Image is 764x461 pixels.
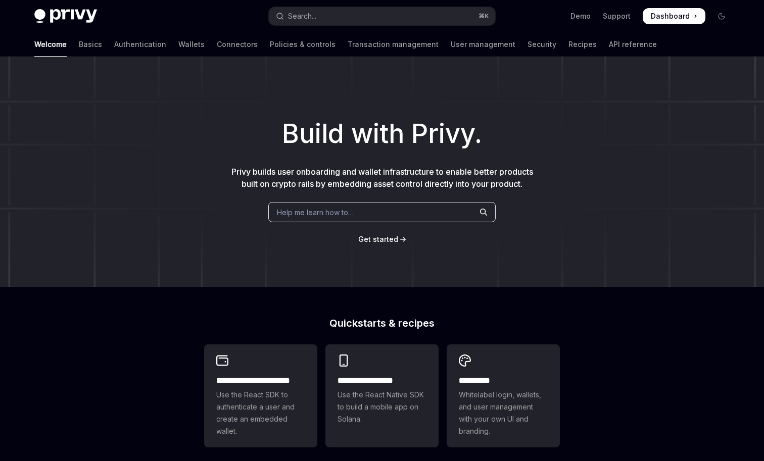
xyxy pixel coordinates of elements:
[528,32,556,57] a: Security
[231,167,533,189] span: Privy builds user onboarding and wallet infrastructure to enable better products built on crypto ...
[288,10,316,22] div: Search...
[217,32,258,57] a: Connectors
[651,11,690,21] span: Dashboard
[603,11,631,21] a: Support
[277,207,354,218] span: Help me learn how to…
[568,32,597,57] a: Recipes
[348,32,439,57] a: Transaction management
[34,9,97,23] img: dark logo
[447,344,560,447] a: **** *****Whitelabel login, wallets, and user management with your own UI and branding.
[358,235,398,243] span: Get started
[338,389,426,425] span: Use the React Native SDK to build a mobile app on Solana.
[216,389,305,437] span: Use the React SDK to authenticate a user and create an embedded wallet.
[479,12,489,20] span: ⌘ K
[570,11,591,21] a: Demo
[325,344,439,447] a: **** **** **** ***Use the React Native SDK to build a mobile app on Solana.
[451,32,515,57] a: User management
[459,389,548,437] span: Whitelabel login, wallets, and user management with your own UI and branding.
[643,8,705,24] a: Dashboard
[269,7,495,25] button: Open search
[270,32,336,57] a: Policies & controls
[358,234,398,244] a: Get started
[34,32,67,57] a: Welcome
[713,8,730,24] button: Toggle dark mode
[204,318,560,328] h2: Quickstarts & recipes
[609,32,657,57] a: API reference
[178,32,205,57] a: Wallets
[114,32,166,57] a: Authentication
[16,114,748,153] h1: Build with Privy.
[79,32,102,57] a: Basics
